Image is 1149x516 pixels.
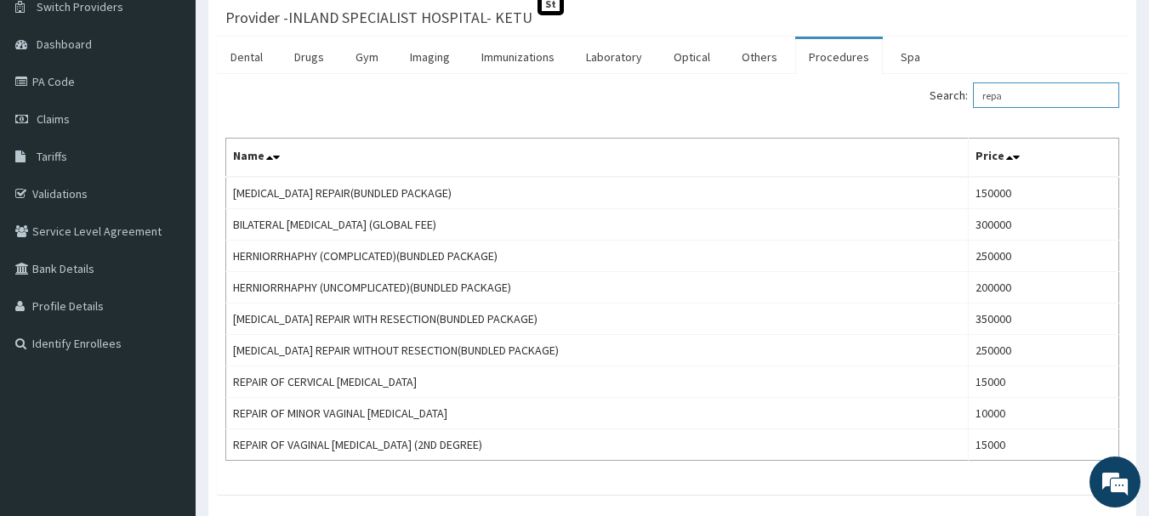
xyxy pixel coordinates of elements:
[468,39,568,75] a: Immunizations
[887,39,934,75] a: Spa
[226,366,969,398] td: REPAIR OF CERVICAL [MEDICAL_DATA]
[969,177,1119,209] td: 150000
[969,241,1119,272] td: 250000
[226,241,969,272] td: HERNIORRHAPHY (COMPLICATED)(BUNDLED PACKAGE)
[31,85,69,128] img: d_794563401_company_1708531726252_794563401
[795,39,883,75] a: Procedures
[226,303,969,335] td: [MEDICAL_DATA] REPAIR WITH RESECTION(BUNDLED PACKAGE)
[225,10,532,26] h3: Provider - INLAND SPECIALIST HOSPITAL- KETU
[969,209,1119,241] td: 300000
[973,82,1119,108] input: Search:
[88,95,286,117] div: Chat with us now
[396,39,464,75] a: Imaging
[969,366,1119,398] td: 15000
[226,335,969,366] td: [MEDICAL_DATA] REPAIR WITHOUT RESECTION(BUNDLED PACKAGE)
[226,139,969,178] th: Name
[226,398,969,429] td: REPAIR OF MINOR VAGINAL [MEDICAL_DATA]
[226,429,969,461] td: REPAIR OF VAGINAL [MEDICAL_DATA] (2ND DEGREE)
[226,272,969,303] td: HERNIORRHAPHY (UNCOMPLICATED)(BUNDLED PACKAGE)
[969,303,1119,335] td: 350000
[969,398,1119,429] td: 10000
[969,335,1119,366] td: 250000
[342,39,392,75] a: Gym
[37,149,67,164] span: Tariffs
[217,39,276,75] a: Dental
[969,139,1119,178] th: Price
[226,177,969,209] td: [MEDICAL_DATA] REPAIR(BUNDLED PACKAGE)
[37,37,92,52] span: Dashboard
[281,39,338,75] a: Drugs
[37,111,70,127] span: Claims
[226,209,969,241] td: BILATERAL [MEDICAL_DATA] (GLOBAL FEE)
[969,429,1119,461] td: 15000
[728,39,791,75] a: Others
[99,151,235,323] span: We're online!
[572,39,656,75] a: Laboratory
[9,339,324,399] textarea: Type your message and hit 'Enter'
[279,9,320,49] div: Minimize live chat window
[930,82,1119,108] label: Search:
[969,272,1119,303] td: 200000
[660,39,724,75] a: Optical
